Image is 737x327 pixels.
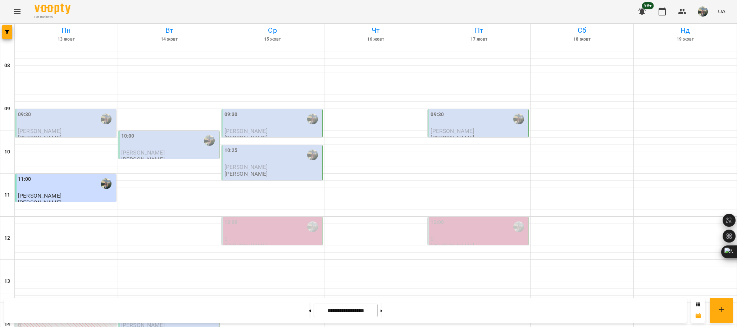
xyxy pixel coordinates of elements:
label: 12:00 [431,218,444,226]
p: [PERSON_NAME] [121,156,165,162]
label: 12:00 [224,218,238,226]
img: Софія Вітте [513,221,524,232]
h6: 14 жовт [119,36,220,43]
label: 09:30 [431,111,444,119]
img: Voopty Logo [35,4,70,14]
img: Софія Вітте [307,114,318,124]
p: 0 [224,236,321,242]
p: [PERSON_NAME] [18,135,62,141]
h6: 09 [4,105,10,113]
span: [PERSON_NAME] [18,192,62,199]
img: Софія Вітте [307,149,318,160]
p: [PERSON_NAME] [18,199,62,206]
h6: 15 жовт [222,36,323,43]
h6: Чт [326,25,426,36]
h6: 18 жовт [532,36,632,43]
label: 10:25 [224,147,238,155]
h6: 16 жовт [326,36,426,43]
h6: Ср [222,25,323,36]
span: [PERSON_NAME] [121,149,165,156]
p: [PERSON_NAME] [431,243,474,249]
h6: 13 [4,277,10,285]
p: [PERSON_NAME] [224,243,268,249]
span: [PERSON_NAME] [224,128,268,134]
label: 11:00 [18,175,31,183]
span: [PERSON_NAME] [224,163,268,170]
span: [PERSON_NAME] [18,128,62,134]
button: UA [715,5,728,18]
h6: 11 [4,191,10,199]
img: 3ee4fd3f6459422412234092ea5b7c8e.jpg [698,6,708,17]
h6: 12 [4,234,10,242]
button: Menu [9,3,26,20]
img: Софія Вітте [307,221,318,232]
h6: Сб [532,25,632,36]
img: Софія Вітте [101,178,112,189]
h6: 17 жовт [428,36,529,43]
span: For Business [35,15,70,19]
span: [PERSON_NAME] [431,128,474,134]
p: [PERSON_NAME] [431,135,474,141]
h6: Нд [635,25,736,36]
label: 09:30 [224,111,238,119]
h6: 08 [4,62,10,70]
label: 10:00 [121,132,135,140]
h6: Пн [16,25,117,36]
h6: 10 [4,148,10,156]
h6: 13 жовт [16,36,117,43]
h6: Вт [119,25,220,36]
p: 0 [431,236,527,242]
img: Софія Вітте [204,135,215,146]
img: Софія Вітте [101,114,112,124]
span: 99+ [642,2,654,9]
img: Софія Вітте [513,114,524,124]
h6: Пт [428,25,529,36]
p: [PERSON_NAME] [224,171,268,177]
label: 09:30 [18,111,31,119]
h6: 19 жовт [635,36,736,43]
span: UA [718,8,725,15]
p: [PERSON_NAME] [224,135,268,141]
